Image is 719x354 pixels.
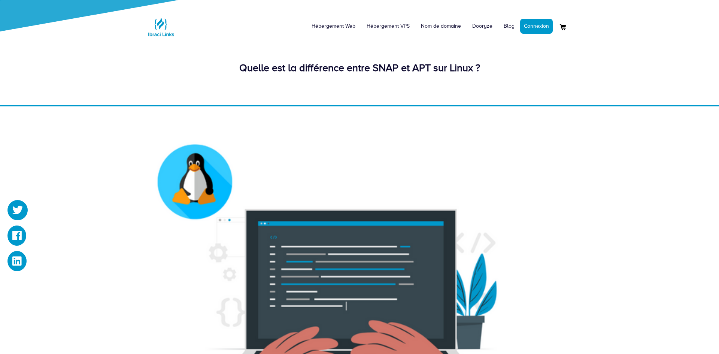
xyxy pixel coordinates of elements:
[520,19,553,34] a: Connexion
[467,15,498,37] a: Dooryze
[498,15,520,37] a: Blog
[306,15,361,37] a: Hébergement Web
[146,6,176,42] a: Logo Ibraci Links
[146,61,573,75] div: Quelle est la différence entre SNAP et APT sur Linux ?
[415,15,467,37] a: Nom de domaine
[146,12,176,42] img: Logo Ibraci Links
[361,15,415,37] a: Hébergement VPS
